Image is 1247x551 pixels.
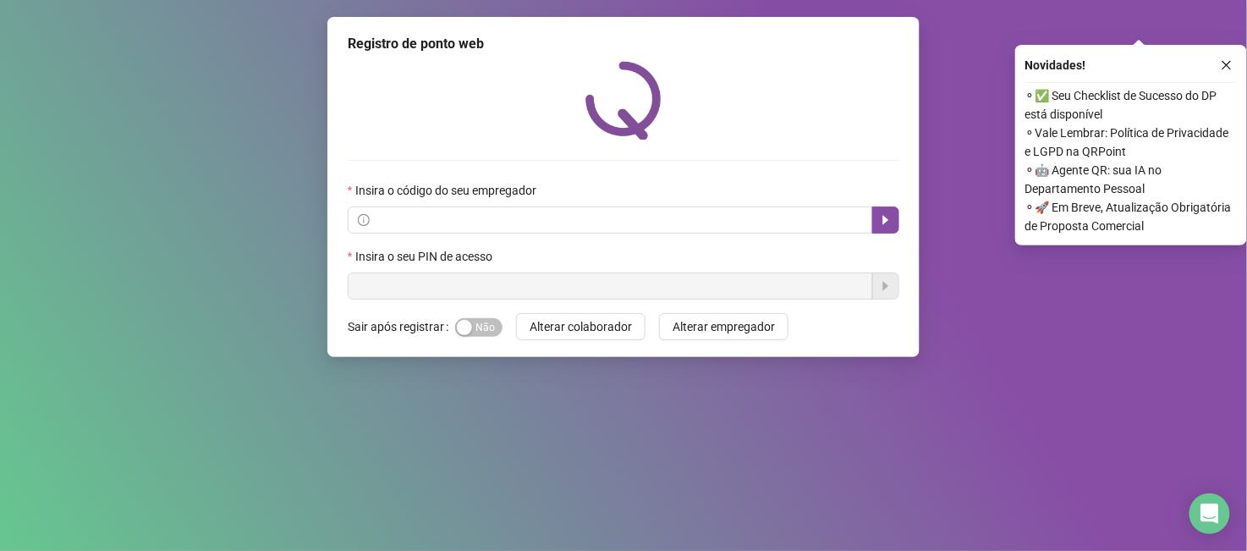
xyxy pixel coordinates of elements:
[348,34,899,54] div: Registro de ponto web
[348,181,547,200] label: Insira o código do seu empregador
[1025,198,1237,235] span: ⚬ 🚀 Em Breve, Atualização Obrigatória de Proposta Comercial
[673,317,775,336] span: Alterar empregador
[585,61,662,140] img: QRPoint
[659,313,788,340] button: Alterar empregador
[348,247,503,266] label: Insira o seu PIN de acesso
[1025,86,1237,124] span: ⚬ ✅ Seu Checklist de Sucesso do DP está disponível
[530,317,632,336] span: Alterar colaborador
[358,214,370,226] span: info-circle
[516,313,645,340] button: Alterar colaborador
[1025,56,1086,74] span: Novidades !
[348,313,455,340] label: Sair após registrar
[1221,59,1233,71] span: close
[879,213,893,227] span: caret-right
[1189,493,1230,534] div: Open Intercom Messenger
[1025,124,1237,161] span: ⚬ Vale Lembrar: Política de Privacidade e LGPD na QRPoint
[1025,161,1237,198] span: ⚬ 🤖 Agente QR: sua IA no Departamento Pessoal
